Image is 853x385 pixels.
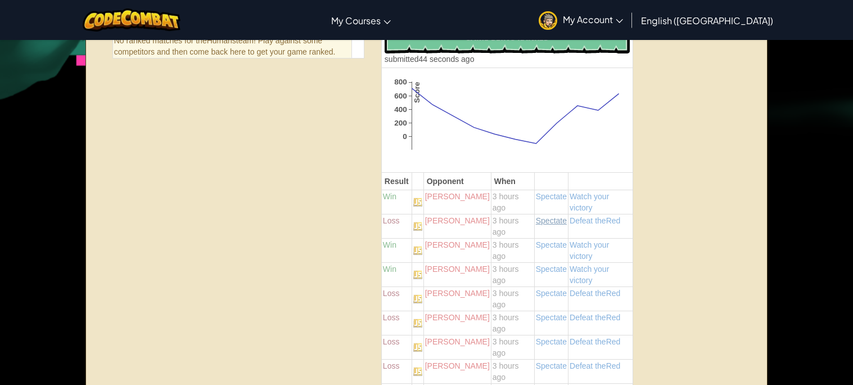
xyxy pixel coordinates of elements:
[383,361,400,370] span: Loss
[635,5,779,35] a: English ([GEOGRAPHIC_DATA])
[383,265,396,274] span: Win
[536,337,567,346] a: Spectate
[394,105,407,114] text: 400
[491,238,534,262] td: 3 hours ago
[491,172,534,190] th: When
[536,240,567,249] a: Spectate
[536,313,567,322] a: Spectate
[381,172,412,190] th: Result
[570,313,620,322] a: Defeat theRed
[394,119,407,127] text: 200
[423,214,491,238] td: [PERSON_NAME]
[423,172,491,190] th: Opponent
[423,262,491,286] td: [PERSON_NAME]
[394,92,407,100] text: 600
[570,265,609,285] a: Watch your victory
[385,55,419,64] span: submitted
[383,289,400,298] span: Loss
[491,190,534,214] td: 3 hours ago
[383,337,400,346] span: Loss
[570,361,606,370] span: Defeat the
[491,359,534,383] td: 3 hours ago
[570,289,620,298] a: Defeat theRed
[536,361,567,370] a: Spectate
[570,192,609,212] a: Watch your victory
[394,78,407,87] text: 800
[563,14,623,25] span: My Account
[491,286,534,311] td: 3 hours ago
[403,133,407,141] text: 0
[423,311,491,335] td: [PERSON_NAME]
[570,240,609,261] a: Watch your victory
[536,216,567,225] a: Spectate
[536,192,567,201] a: Spectate
[423,359,491,383] td: [PERSON_NAME]
[570,337,620,346] a: Defeat theRed
[491,262,534,286] td: 3 hours ago
[383,240,396,249] span: Win
[570,361,620,370] a: Defeat theRed
[413,82,421,103] text: Score
[536,289,567,298] a: Spectate
[536,265,567,274] a: Spectate
[423,335,491,359] td: [PERSON_NAME]
[491,335,534,359] td: 3 hours ago
[383,192,396,201] span: Win
[83,8,181,32] img: CodeCombat logo
[112,34,351,59] td: Humans
[423,238,491,262] td: [PERSON_NAME]
[641,15,773,26] span: English ([GEOGRAPHIC_DATA])
[570,289,606,298] span: Defeat the
[570,313,606,322] span: Defeat the
[326,5,396,35] a: My Courses
[114,36,207,45] span: No ranked matches for the
[423,190,491,214] td: [PERSON_NAME]
[383,313,400,322] span: Loss
[533,2,629,38] a: My Account
[570,337,606,346] span: Defeat the
[423,286,491,311] td: [PERSON_NAME]
[383,216,400,225] span: Loss
[539,11,557,30] img: avatar
[491,311,534,335] td: 3 hours ago
[331,15,381,26] span: My Courses
[385,53,475,65] div: 44 seconds ago
[570,216,606,225] span: Defeat the
[491,214,534,238] td: 3 hours ago
[570,216,620,225] a: Defeat theRed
